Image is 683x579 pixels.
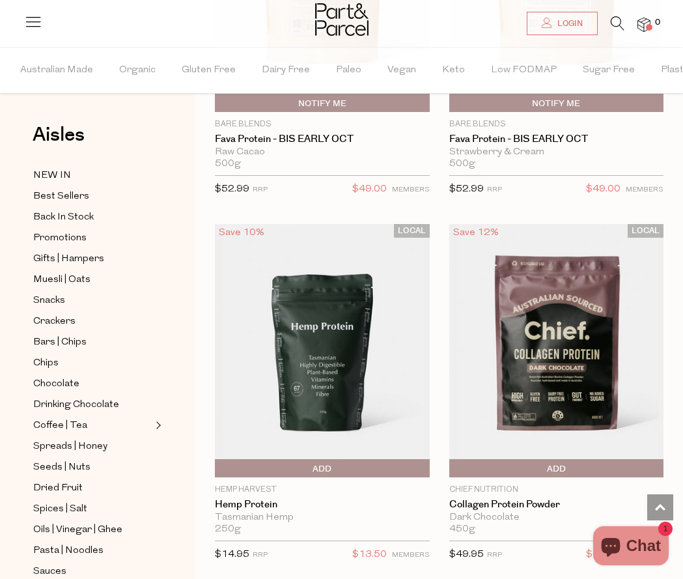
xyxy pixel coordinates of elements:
div: Strawberry & Cream [449,147,664,158]
span: $52.99 [215,184,249,194]
img: Collagen Protein Powder [449,224,664,477]
a: Fava Protein - BIS EARLY OCT [449,134,664,145]
p: Chief Nutrition [449,484,664,496]
button: Add To Parcel [215,459,430,477]
span: Crackers [33,314,76,330]
span: Bars | Chips [33,335,87,350]
small: RRP [253,186,268,193]
span: Gluten Free [182,48,236,93]
span: LOCAL [628,224,663,238]
a: Spices | Salt [33,501,152,517]
span: LOCAL [394,224,430,238]
span: $49.95 [449,550,484,559]
a: Best Sellers [33,188,152,205]
span: Sugar Free [583,48,635,93]
span: $49.00 [352,181,387,198]
a: Bars | Chips [33,334,152,350]
button: Notify Me [215,94,430,112]
span: Login [554,18,583,29]
span: Gifts | Hampers [33,251,104,267]
span: 0 [652,17,663,29]
span: Chips [33,356,59,371]
span: Best Sellers [33,189,89,205]
span: Organic [119,48,156,93]
span: 500g [449,158,475,170]
a: Dried Fruit [33,480,152,496]
a: Crackers [33,313,152,330]
span: $52.99 [449,184,484,194]
span: Spices | Salt [33,501,87,517]
p: Hemp Harvest [215,484,430,496]
a: Drinking Chocolate [33,397,152,413]
span: $13.50 [352,546,387,563]
a: Promotions [33,230,152,246]
span: Chocolate [33,376,79,392]
span: Coffee | Tea [33,418,87,434]
a: Fava Protein - BIS EARLY OCT [215,134,430,145]
span: Snacks [33,293,65,309]
small: MEMBERS [626,186,663,193]
a: Snacks [33,292,152,309]
img: Hemp Protein [215,224,430,477]
span: NEW IN [33,168,71,184]
span: Muesli | Oats [33,272,91,288]
a: Muesli | Oats [33,272,152,288]
small: RRP [253,552,268,559]
a: Aisles [33,125,85,158]
span: Drinking Chocolate [33,397,119,413]
span: 250g [215,524,241,535]
span: 450g [449,524,475,535]
small: MEMBERS [392,186,430,193]
span: Seeds | Nuts [33,460,91,475]
small: RRP [487,186,502,193]
small: MEMBERS [392,552,430,559]
span: Dairy Free [262,48,310,93]
span: $49.00 [586,181,620,198]
span: Spreads | Honey [33,439,107,455]
span: Oils | Vinegar | Ghee [33,522,122,538]
a: Pasta | Noodles [33,543,152,559]
div: Save 12% [449,224,503,242]
p: Bare Blends [449,119,664,130]
a: Chocolate [33,376,152,392]
div: Save 10% [215,224,268,242]
span: 500g [215,158,241,170]
span: Dried Fruit [33,481,83,496]
span: Australian Made [20,48,93,93]
span: $14.95 [215,550,249,559]
div: Dark Chocolate [449,512,664,524]
span: Low FODMAP [491,48,557,93]
span: Promotions [33,231,87,246]
button: Notify Me [449,94,664,112]
a: Collagen Protein Powder [449,499,664,511]
a: Login [527,12,598,35]
a: Gifts | Hampers [33,251,152,267]
span: Aisles [33,120,85,149]
a: Coffee | Tea [33,417,152,434]
button: Expand/Collapse Coffee | Tea [152,417,161,433]
p: Bare Blends [215,119,430,130]
span: $44.00 [586,546,620,563]
span: Pasta | Noodles [33,543,104,559]
span: Back In Stock [33,210,94,225]
small: RRP [487,552,502,559]
div: Raw Cacao [215,147,430,158]
a: Hemp Protein [215,499,430,511]
a: Chips [33,355,152,371]
div: Tasmanian Hemp [215,512,430,524]
a: Seeds | Nuts [33,459,152,475]
a: Spreads | Honey [33,438,152,455]
a: 0 [637,18,650,31]
a: Oils | Vinegar | Ghee [33,522,152,538]
button: Add To Parcel [449,459,664,477]
a: NEW IN [33,167,152,184]
a: Back In Stock [33,209,152,225]
img: Part&Parcel [315,3,369,36]
span: Paleo [336,48,361,93]
span: Keto [442,48,465,93]
inbox-online-store-chat: Shopify online store chat [589,526,673,569]
span: Vegan [387,48,416,93]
